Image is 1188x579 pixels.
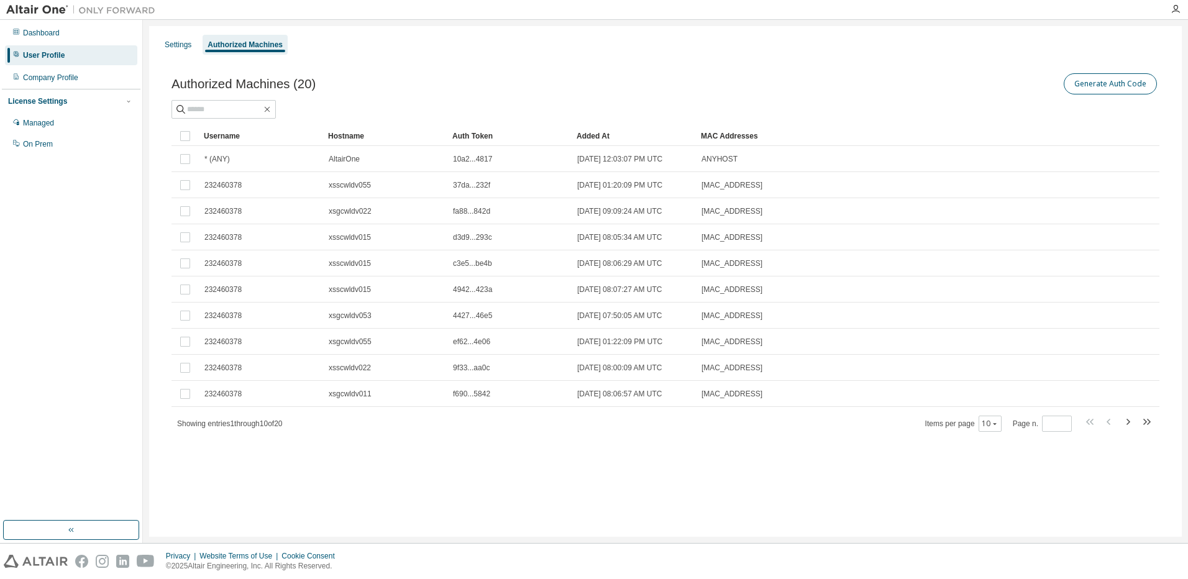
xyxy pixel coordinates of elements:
[329,206,372,216] span: xsgcwldv022
[453,389,490,399] span: f690...5842
[577,180,662,190] span: [DATE] 01:20:09 PM UTC
[116,555,129,568] img: linkedin.svg
[701,363,762,373] span: [MAC_ADDRESS]
[329,285,371,294] span: xsscwldv015
[453,232,492,242] span: d3d9...293c
[204,285,242,294] span: 232460378
[23,73,78,83] div: Company Profile
[577,154,662,164] span: [DATE] 12:03:07 PM UTC
[577,258,662,268] span: [DATE] 08:06:29 AM UTC
[577,285,662,294] span: [DATE] 08:07:27 AM UTC
[701,311,762,321] span: [MAC_ADDRESS]
[701,337,762,347] span: [MAC_ADDRESS]
[204,180,242,190] span: 232460378
[577,311,662,321] span: [DATE] 07:50:05 AM UTC
[204,154,230,164] span: * (ANY)
[204,258,242,268] span: 232460378
[204,126,318,146] div: Username
[453,337,490,347] span: ef62...4e06
[701,206,762,216] span: [MAC_ADDRESS]
[453,311,492,321] span: 4427...46e5
[96,555,109,568] img: instagram.svg
[577,337,662,347] span: [DATE] 01:22:09 PM UTC
[177,419,283,428] span: Showing entries 1 through 10 of 20
[329,363,371,373] span: xsscwldv022
[23,139,53,149] div: On Prem
[701,258,762,268] span: [MAC_ADDRESS]
[171,77,316,91] span: Authorized Machines (20)
[204,206,242,216] span: 232460378
[23,28,60,38] div: Dashboard
[204,363,242,373] span: 232460378
[329,258,371,268] span: xsscwldv015
[982,419,998,429] button: 10
[208,40,283,50] div: Authorized Machines
[281,551,342,561] div: Cookie Consent
[453,206,490,216] span: fa88...842d
[701,389,762,399] span: [MAC_ADDRESS]
[577,126,691,146] div: Added At
[577,232,662,242] span: [DATE] 08:05:34 AM UTC
[166,551,199,561] div: Privacy
[137,555,155,568] img: youtube.svg
[577,363,662,373] span: [DATE] 08:00:09 AM UTC
[199,551,281,561] div: Website Terms of Use
[23,50,65,60] div: User Profile
[577,206,662,216] span: [DATE] 09:09:24 AM UTC
[1013,416,1072,432] span: Page n.
[165,40,191,50] div: Settings
[204,311,242,321] span: 232460378
[329,180,371,190] span: xsscwldv055
[453,258,492,268] span: c3e5...be4b
[329,232,371,242] span: xsscwldv015
[75,555,88,568] img: facebook.svg
[1064,73,1157,94] button: Generate Auth Code
[453,285,492,294] span: 4942...423a
[204,337,242,347] span: 232460378
[925,416,1002,432] span: Items per page
[8,96,67,106] div: License Settings
[329,337,372,347] span: xsgcwldv055
[23,118,54,128] div: Managed
[329,311,372,321] span: xsgcwldv053
[577,389,662,399] span: [DATE] 08:06:57 AM UTC
[328,126,442,146] div: Hostname
[166,561,342,572] p: © 2025 Altair Engineering, Inc. All Rights Reserved.
[329,389,372,399] span: xsgcwldv011
[6,4,162,16] img: Altair One
[701,232,762,242] span: [MAC_ADDRESS]
[204,232,242,242] span: 232460378
[453,180,490,190] span: 37da...232f
[4,555,68,568] img: altair_logo.svg
[204,389,242,399] span: 232460378
[329,154,360,164] span: AltairOne
[701,154,738,164] span: ANYHOST
[452,126,567,146] div: Auth Token
[701,180,762,190] span: [MAC_ADDRESS]
[701,285,762,294] span: [MAC_ADDRESS]
[453,154,492,164] span: 10a2...4817
[453,363,490,373] span: 9f33...aa0c
[701,126,1029,146] div: MAC Addresses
